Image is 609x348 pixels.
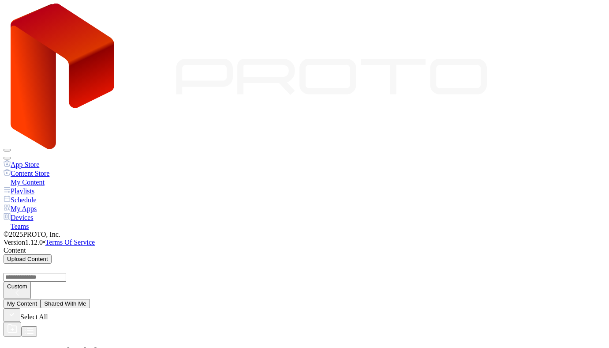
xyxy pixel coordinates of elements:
a: Content Store [4,169,605,178]
a: My Content [4,178,605,186]
a: Schedule [4,195,605,204]
div: Custom [7,283,27,290]
button: Upload Content [4,254,52,264]
a: My Apps [4,204,605,213]
span: Version 1.12.0 • [4,238,45,246]
button: Shared With Me [41,299,90,308]
a: Playlists [4,186,605,195]
button: My Content [4,299,41,308]
div: Content [4,246,605,254]
div: Upload Content [7,256,48,262]
a: Teams [4,222,605,231]
a: Terms Of Service [45,238,95,246]
a: Devices [4,213,605,222]
button: Custom [4,282,31,299]
a: App Store [4,160,605,169]
span: Select All [20,313,48,321]
div: © 2025 PROTO, Inc. [4,231,605,238]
